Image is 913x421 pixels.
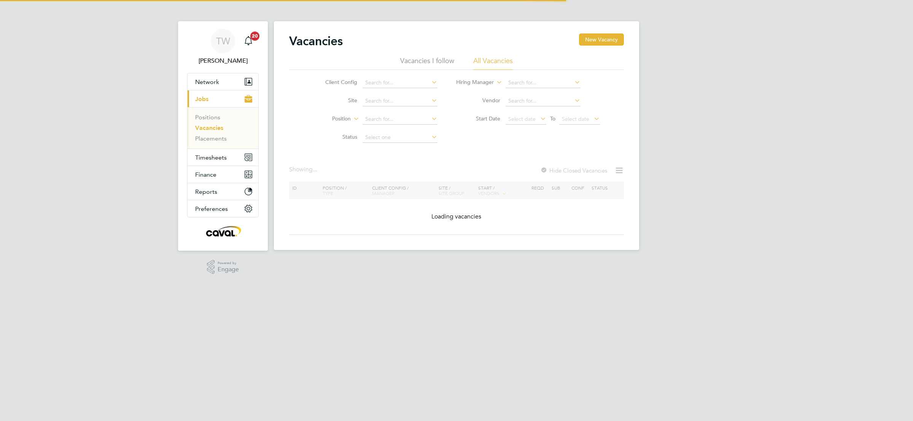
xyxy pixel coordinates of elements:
span: Network [195,78,219,85]
li: All Vacancies [473,56,513,70]
div: Jobs [188,107,258,149]
span: 20 [250,32,259,41]
input: Search for... [506,96,581,106]
label: Client Config [313,79,357,85]
label: Site [313,97,357,104]
button: New Vacancy [579,33,624,46]
label: Status [313,133,357,140]
label: Start Date [456,115,500,122]
span: ... [313,166,317,173]
span: Select date [562,116,589,122]
label: Hide Closed Vacancies [540,167,607,174]
input: Search for... [363,114,437,125]
span: Jobs [195,95,208,103]
span: Tim Wells [187,56,259,65]
button: Jobs [188,90,258,107]
nav: Main navigation [178,21,268,251]
span: Finance [195,171,216,178]
button: Network [188,73,258,90]
a: Go to home page [187,225,259,237]
span: Engage [218,266,239,273]
button: Finance [188,166,258,183]
a: 20 [241,29,256,53]
input: Search for... [506,78,581,88]
span: Powered by [218,260,239,266]
a: TW[PERSON_NAME] [187,29,259,65]
h2: Vacancies [289,33,343,49]
span: To [548,114,558,123]
button: Timesheets [188,149,258,166]
a: Placements [195,135,227,142]
a: Powered byEngage [207,260,239,274]
button: Reports [188,183,258,200]
a: Positions [195,114,220,121]
span: TW [216,36,230,46]
span: Select date [508,116,536,122]
button: Preferences [188,200,258,217]
input: Search for... [363,78,437,88]
input: Search for... [363,96,437,106]
label: Vendor [456,97,500,104]
input: Select one [363,132,437,143]
label: Position [307,115,351,123]
span: Preferences [195,205,228,212]
span: Reports [195,188,217,195]
div: Showing [289,166,319,174]
a: Vacancies [195,124,223,131]
img: caval-logo-retina.png [204,225,242,237]
span: Timesheets [195,154,227,161]
label: Hiring Manager [450,79,494,86]
li: Vacancies I follow [400,56,454,70]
